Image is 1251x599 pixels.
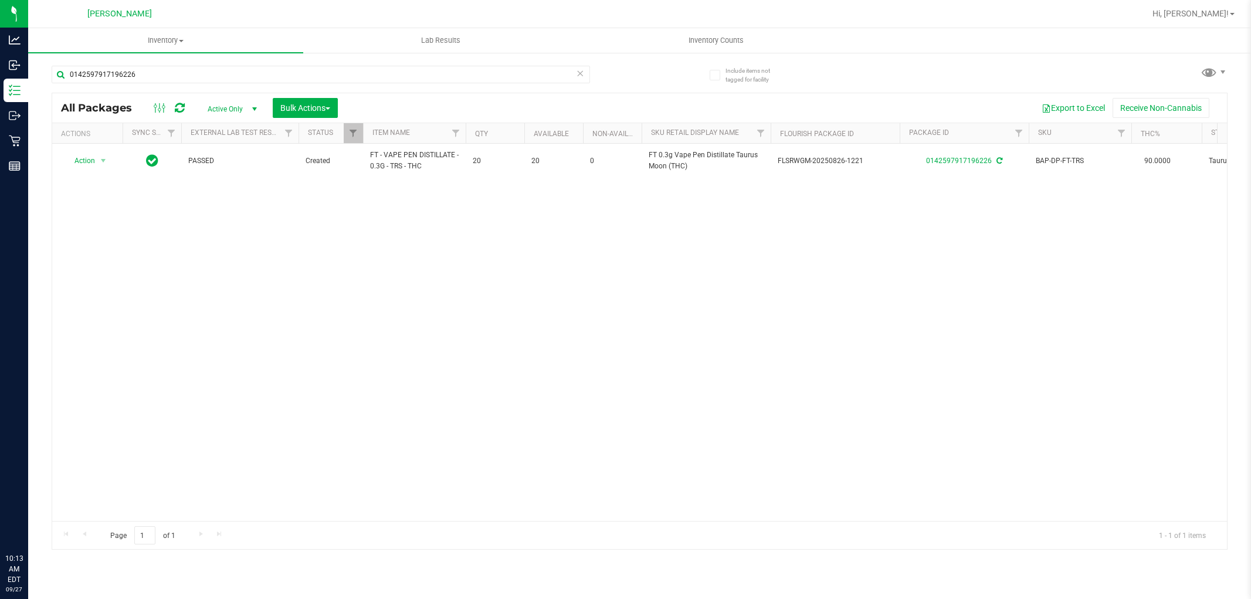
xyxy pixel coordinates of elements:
[1150,526,1215,544] span: 1 - 1 of 1 items
[995,157,1002,165] span: Sync from Compliance System
[5,553,23,585] p: 10:13 AM EDT
[780,130,854,138] a: Flourish Package ID
[372,128,410,137] a: Item Name
[9,110,21,121] inline-svg: Outbound
[1112,123,1131,143] a: Filter
[344,123,363,143] a: Filter
[188,155,291,167] span: PASSED
[9,34,21,46] inline-svg: Analytics
[61,130,118,138] div: Actions
[1009,123,1029,143] a: Filter
[531,155,576,167] span: 20
[280,103,330,113] span: Bulk Actions
[473,155,517,167] span: 20
[9,84,21,96] inline-svg: Inventory
[12,505,47,540] iframe: Resource center
[1038,128,1052,137] a: SKU
[134,526,155,544] input: 1
[308,128,333,137] a: Status
[1036,155,1124,167] span: BAP-DP-FT-TRS
[5,585,23,594] p: 09/27
[1152,9,1229,18] span: Hi, [PERSON_NAME]!
[64,153,96,169] span: Action
[778,155,893,167] span: FLSRWGM-20250826-1221
[405,35,476,46] span: Lab Results
[1141,130,1160,138] a: THC%
[87,9,152,19] span: [PERSON_NAME]
[1034,98,1113,118] button: Export to Excel
[446,123,466,143] a: Filter
[303,28,578,53] a: Lab Results
[592,130,645,138] a: Non-Available
[649,150,764,172] span: FT 0.3g Vape Pen Distillate Taurus Moon (THC)
[725,66,784,84] span: Include items not tagged for facility
[9,135,21,147] inline-svg: Retail
[132,128,177,137] a: Sync Status
[100,526,185,544] span: Page of 1
[28,35,303,46] span: Inventory
[1138,153,1177,170] span: 90.0000
[9,59,21,71] inline-svg: Inbound
[577,66,585,81] span: Clear
[146,153,158,169] span: In Sync
[578,28,853,53] a: Inventory Counts
[1211,128,1235,137] a: Strain
[279,123,299,143] a: Filter
[273,98,338,118] button: Bulk Actions
[926,157,992,165] a: 0142597917196226
[751,123,771,143] a: Filter
[651,128,739,137] a: Sku Retail Display Name
[28,28,303,53] a: Inventory
[475,130,488,138] a: Qty
[370,150,459,172] span: FT - VAPE PEN DISTILLATE - 0.3G - TRS - THC
[1113,98,1209,118] button: Receive Non-Cannabis
[909,128,949,137] a: Package ID
[534,130,569,138] a: Available
[162,123,181,143] a: Filter
[191,128,283,137] a: External Lab Test Result
[590,155,635,167] span: 0
[61,101,144,114] span: All Packages
[35,503,49,517] iframe: Resource center unread badge
[96,153,111,169] span: select
[52,66,590,83] input: Search Package ID, Item Name, SKU, Lot or Part Number...
[673,35,760,46] span: Inventory Counts
[9,160,21,172] inline-svg: Reports
[306,155,356,167] span: Created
